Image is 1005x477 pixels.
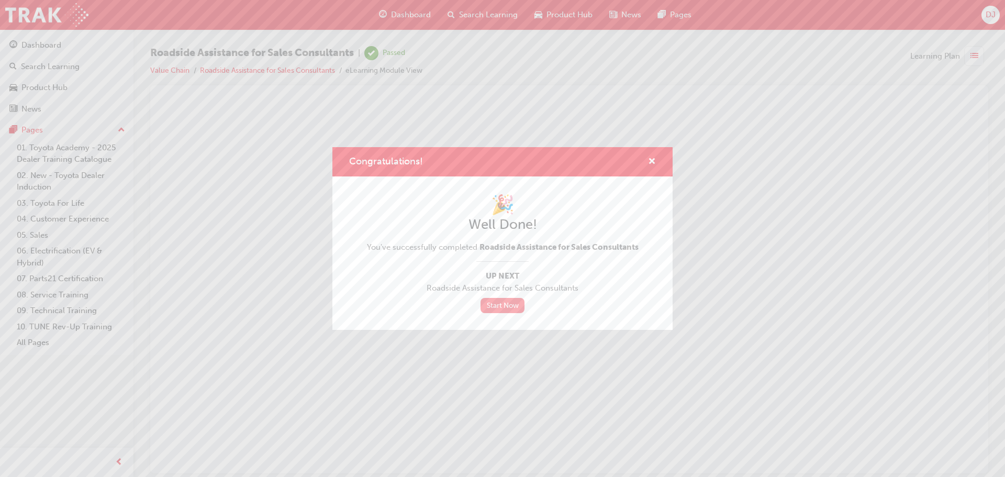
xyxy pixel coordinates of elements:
[648,158,656,167] span: cross-icon
[332,147,673,330] div: Congratulations!
[481,298,524,313] a: Start Now
[367,216,639,233] h2: Well Done!
[367,241,639,253] span: You've successfully completed
[4,8,817,56] p: The content has ended. You may close this window.
[367,193,639,216] h1: 🎉
[367,270,639,282] span: Up Next
[479,242,639,252] span: Roadside Assistance for Sales Consultants
[367,282,639,294] span: Roadside Assistance for Sales Consultants
[648,156,656,169] button: cross-icon
[349,156,423,167] span: Congratulations!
